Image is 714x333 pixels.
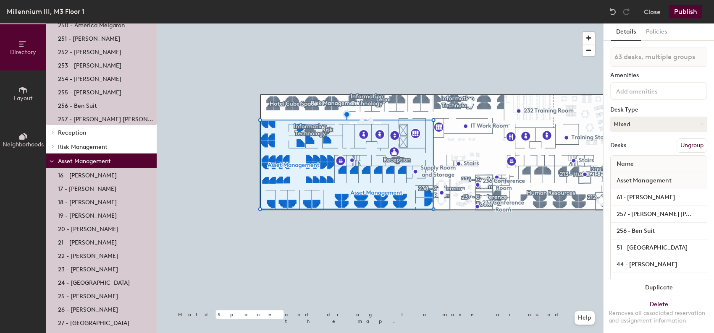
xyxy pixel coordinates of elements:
span: Layout [14,95,33,102]
p: 26 - [PERSON_NAME] [58,304,118,313]
p: 22 - [PERSON_NAME] [58,250,118,260]
button: Close [644,5,661,18]
div: Millennium III, M3 Floor 1 [7,6,84,17]
input: Unnamed desk [612,259,705,271]
div: Desks [610,142,626,149]
input: Unnamed desk [612,225,705,237]
p: 16 - [PERSON_NAME] [58,169,117,179]
input: Unnamed desk [612,192,705,203]
button: Duplicate [604,279,714,296]
button: Details [611,23,641,41]
p: 23 - [PERSON_NAME] [58,263,118,273]
img: Undo [609,8,617,16]
span: Asset Management [58,158,111,165]
div: Removes all associated reservation and assignment information [609,310,709,325]
p: 250 - America Melgaron [58,19,125,29]
div: Amenities [610,72,707,79]
p: 19 - [PERSON_NAME] [58,210,117,219]
div: Desk Type [610,107,707,113]
button: Policies [641,23,672,41]
span: Name [612,156,638,172]
p: 254 - [PERSON_NAME] [58,73,121,83]
button: Publish [669,5,702,18]
p: 27 - [GEOGRAPHIC_DATA] [58,317,129,327]
button: DeleteRemoves all associated reservation and assignment information [604,296,714,333]
button: Help [575,311,595,325]
p: 25 - [PERSON_NAME] [58,290,118,300]
p: 20 - [PERSON_NAME] [58,223,118,233]
input: Unnamed desk [612,208,705,220]
span: Directory [10,49,36,56]
p: 253 - [PERSON_NAME] [58,60,121,69]
button: Ungroup [677,138,707,153]
p: 256 - Ben Suit [58,100,97,109]
span: Reception [58,129,86,136]
p: 18 - [PERSON_NAME] [58,196,117,206]
p: 255 - [PERSON_NAME] [58,86,121,96]
span: Risk Management [58,143,108,151]
p: 252 - [PERSON_NAME] [58,46,121,56]
button: Mixed [610,117,707,132]
p: 21 - [PERSON_NAME] [58,237,117,246]
p: 24 - [GEOGRAPHIC_DATA] [58,277,130,286]
p: 17 - [PERSON_NAME] [58,183,116,193]
img: Redo [622,8,630,16]
input: Unnamed desk [612,276,705,287]
input: Unnamed desk [612,242,705,254]
span: Asset Management [612,173,676,188]
input: Add amenities [614,86,690,96]
p: 257 - [PERSON_NAME] [PERSON_NAME] [58,113,155,123]
span: Neighborhoods [3,141,44,148]
p: 251 - [PERSON_NAME] [58,33,120,42]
